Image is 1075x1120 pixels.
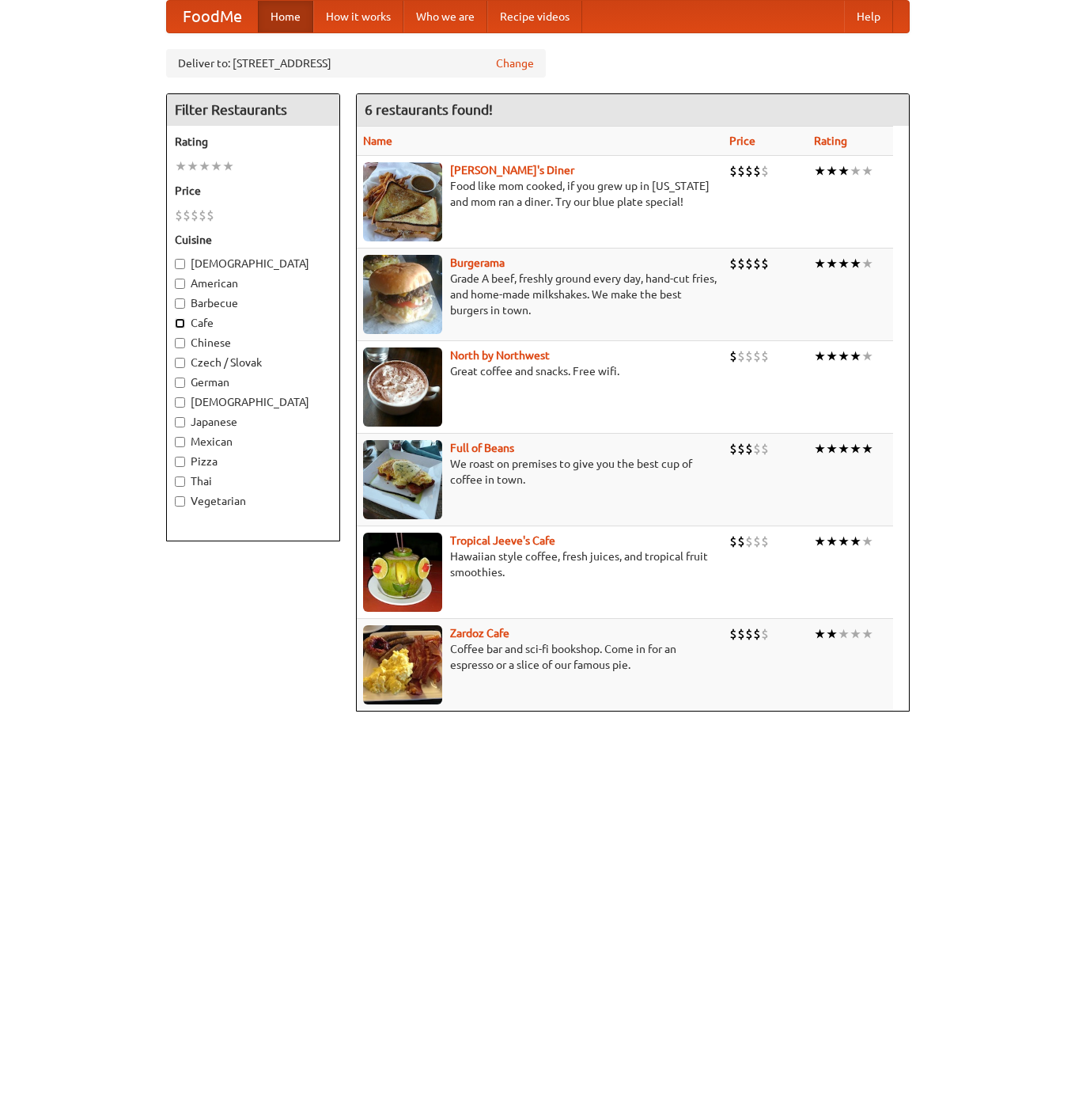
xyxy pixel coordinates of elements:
[838,255,850,272] li: ★
[838,162,850,180] li: ★
[450,534,555,547] a: Tropical Jeeve's Cafe
[814,135,847,147] a: Rating
[838,440,850,457] li: ★
[814,162,826,180] li: ★
[199,158,210,175] li: ★
[175,183,331,199] h5: Price
[761,347,769,365] li: $
[187,158,199,175] li: ★
[175,295,331,311] label: Barbecue
[729,625,737,643] li: $
[175,493,331,509] label: Vegetarian
[175,298,185,309] input: Barbecue
[838,347,850,365] li: ★
[838,625,850,643] li: ★
[167,94,339,126] h4: Filter Restaurants
[753,162,761,180] li: $
[167,1,258,32] a: FoodMe
[737,162,745,180] li: $
[363,440,442,519] img: beans.jpg
[745,625,753,643] li: $
[175,279,185,289] input: American
[450,442,514,454] a: Full of Beans
[753,533,761,550] li: $
[729,255,737,272] li: $
[166,49,546,78] div: Deliver to: [STREET_ADDRESS]
[199,207,206,224] li: $
[838,533,850,550] li: ★
[850,625,861,643] li: ★
[814,440,826,457] li: ★
[175,417,185,427] input: Japanese
[814,255,826,272] li: ★
[496,55,534,71] a: Change
[753,255,761,272] li: $
[363,533,442,612] img: jeeves.jpg
[861,162,873,180] li: ★
[191,207,199,224] li: $
[737,255,745,272] li: $
[753,440,761,457] li: $
[450,349,550,362] a: North by Northwest
[761,440,769,457] li: $
[729,162,737,180] li: $
[222,158,234,175] li: ★
[363,162,442,241] img: sallys.jpg
[175,335,331,351] label: Chinese
[175,259,185,269] input: [DEMOGRAPHIC_DATA]
[861,533,873,550] li: ★
[745,533,753,550] li: $
[861,347,873,365] li: ★
[175,318,185,328] input: Cafe
[363,255,442,334] img: burgerama.jpg
[175,437,185,447] input: Mexican
[175,434,331,450] label: Mexican
[175,374,331,390] label: German
[861,440,873,457] li: ★
[761,255,769,272] li: $
[175,275,331,291] label: American
[175,397,185,408] input: [DEMOGRAPHIC_DATA]
[861,625,873,643] li: ★
[175,454,331,469] label: Pizza
[745,255,753,272] li: $
[861,255,873,272] li: ★
[175,338,185,348] input: Chinese
[363,135,392,147] a: Name
[175,414,331,430] label: Japanese
[761,533,769,550] li: $
[175,496,185,507] input: Vegetarian
[850,533,861,550] li: ★
[826,162,838,180] li: ★
[761,162,769,180] li: $
[175,473,331,489] label: Thai
[753,625,761,643] li: $
[729,347,737,365] li: $
[761,625,769,643] li: $
[745,347,753,365] li: $
[450,164,574,177] a: [PERSON_NAME]'s Diner
[729,533,737,550] li: $
[850,162,861,180] li: ★
[826,440,838,457] li: ★
[450,627,509,640] a: Zardoz Cafe
[175,476,185,487] input: Thai
[175,358,185,368] input: Czech / Slovak
[175,394,331,410] label: [DEMOGRAPHIC_DATA]
[826,255,838,272] li: ★
[175,232,331,248] h5: Cuisine
[183,207,191,224] li: $
[175,158,187,175] li: ★
[729,135,755,147] a: Price
[737,440,745,457] li: $
[175,355,331,370] label: Czech / Slovak
[487,1,582,32] a: Recipe videos
[363,641,717,673] p: Coffee bar and sci-fi bookshop. Come in for an espresso or a slice of our famous pie.
[850,440,861,457] li: ★
[850,255,861,272] li: ★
